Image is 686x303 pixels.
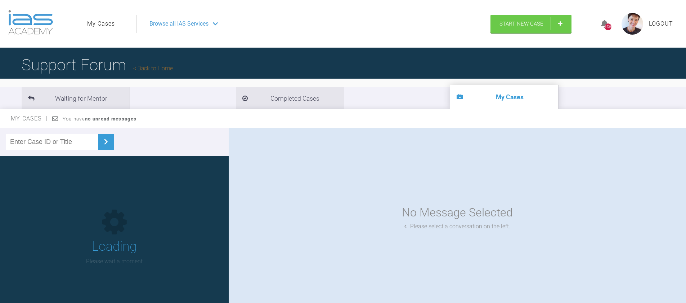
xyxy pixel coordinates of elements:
[87,19,115,28] a: My Cases
[85,116,136,122] strong: no unread messages
[22,52,173,78] h1: Support Forum
[499,21,543,27] span: Start New Case
[92,236,137,257] h1: Loading
[404,222,510,231] div: Please select a conversation on the left.
[6,134,98,150] input: Enter Case ID or Title
[402,203,513,222] div: No Message Selected
[11,115,48,122] span: My Cases
[450,85,558,109] li: My Cases
[649,19,673,28] a: Logout
[86,257,143,266] p: Please wait a moment
[236,87,344,109] li: Completed Cases
[22,87,130,109] li: Waiting for Mentor
[490,15,571,33] a: Start New Case
[63,116,136,122] span: You have
[605,23,611,30] div: 1429
[622,13,643,35] img: profile.png
[149,19,209,28] span: Browse all IAS Services
[8,10,53,35] img: logo-light.3e3ef733.png
[100,136,112,148] img: chevronRight.28bd32b0.svg
[133,65,173,72] a: Back to Home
